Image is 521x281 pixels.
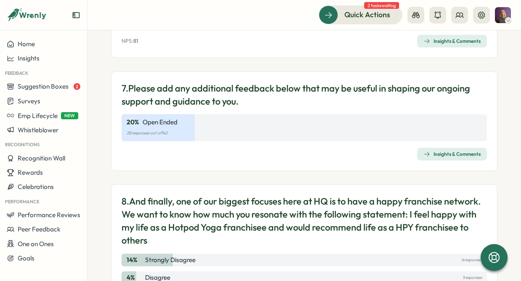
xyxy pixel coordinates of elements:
span: Home [18,40,35,48]
span: Goals [18,254,34,262]
span: Suggestion Boxes [18,82,69,90]
span: Performance Reviews [18,211,80,219]
p: 20 % [127,118,139,127]
button: Insights & Comments [417,148,487,160]
span: Surveys [18,97,40,105]
div: Insights & Comments [423,151,481,158]
span: Whistleblower [18,126,58,134]
span: 2 tasks waiting [364,2,399,9]
span: Emp Lifecycle [18,112,58,120]
span: 81 [133,37,138,44]
span: NEW [61,112,78,119]
span: 2 [74,83,80,90]
span: Celebrations [18,183,54,191]
img: Louise McClinton [495,7,511,23]
p: 7. Please add any additional feedback below that may be useful in shaping our ongoing support and... [122,82,487,108]
span: One on Ones [18,240,54,248]
span: Insights [18,54,40,62]
p: 14 % [127,255,143,265]
p: 28 responses out of 142 [127,129,482,138]
button: Quick Actions [319,5,402,24]
p: 4 responses [461,255,482,265]
button: Insights & Comments [417,35,487,47]
p: Open Ended [143,118,177,127]
p: 8. And finally, one of our biggest focuses here at HQ is to have a happy franchise network. We wa... [122,195,487,247]
div: Insights & Comments [423,38,481,45]
p: NPS: [122,37,138,45]
span: Quick Actions [344,9,390,20]
button: Expand sidebar [72,11,80,19]
span: Peer Feedback [18,225,61,233]
span: Recognition Wall [18,154,65,162]
span: Rewards [18,168,43,176]
p: Strongly Disagree [145,255,196,265]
